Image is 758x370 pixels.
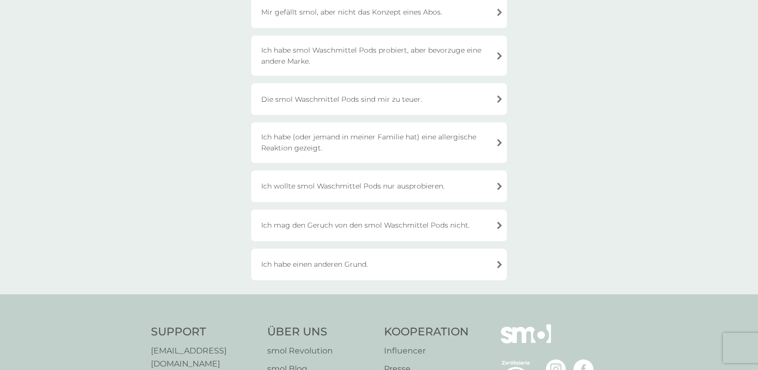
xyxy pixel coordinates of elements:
div: Ich habe einen anderen Grund. [251,249,507,280]
a: smol Revolution [267,344,374,357]
div: Ich mag den Geruch von den smol Waschmittel Pods nicht. [251,210,507,241]
div: Ich habe (oder jemand in meiner Familie hat) eine allergische Reaktion gezeigt. [251,122,507,162]
a: Influencer [384,344,469,357]
h4: Kooperation [384,324,469,340]
a: [EMAIL_ADDRESS][DOMAIN_NAME] [151,344,257,370]
div: Ich habe smol Waschmittel Pods probiert, aber bevorzuge eine andere Marke. [251,36,507,76]
h4: Support [151,324,257,340]
img: smol [501,324,551,358]
h4: Über Uns [267,324,374,340]
div: Die smol Waschmittel Pods sind mir zu teuer. [251,83,507,115]
div: Ich wollte smol Waschmittel Pods nur ausprobieren. [251,170,507,202]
